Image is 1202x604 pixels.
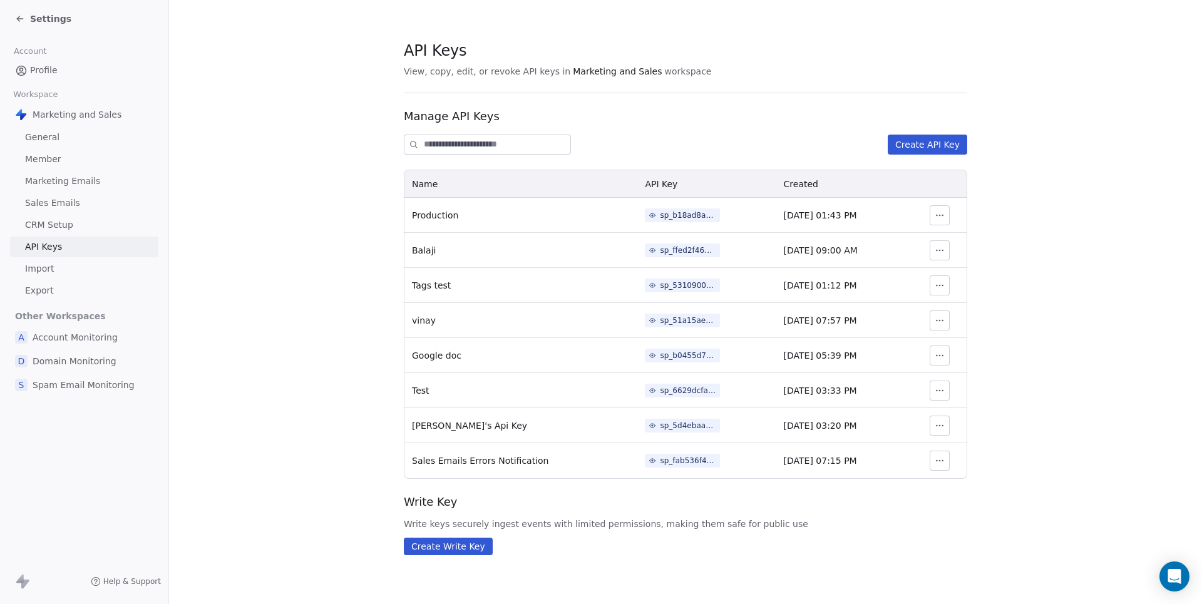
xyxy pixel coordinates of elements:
[404,518,967,530] span: Write keys securely ingest events with limited permissions, making them safe for public use
[412,351,461,361] span: Google doc
[25,240,62,253] span: API Keys
[103,576,161,586] span: Help & Support
[412,280,451,290] span: Tags test
[33,108,121,121] span: Marketing and Sales
[776,268,913,303] td: [DATE] 01:12 PM
[404,538,493,555] button: Create Write Key
[412,386,429,396] span: Test
[10,237,158,257] a: API Keys
[10,127,158,148] a: General
[15,379,28,391] span: S
[660,385,716,396] div: sp_6629dcfa803143b7bcca8c5c865da52a
[10,149,158,170] a: Member
[33,379,135,391] span: Spam Email Monitoring
[573,65,662,78] span: Marketing and Sales
[776,408,913,443] td: [DATE] 03:20 PM
[33,331,118,344] span: Account Monitoring
[8,42,52,61] span: Account
[25,284,54,297] span: Export
[776,373,913,408] td: [DATE] 03:33 PM
[15,355,28,367] span: D
[30,13,71,25] span: Settings
[10,280,158,301] a: Export
[776,303,913,338] td: [DATE] 07:57 PM
[1159,561,1189,591] div: Open Intercom Messenger
[91,576,161,586] a: Help & Support
[660,350,716,361] div: sp_b0455d72c3774c6d8723d29f5a2f9d0b
[660,455,716,466] div: sp_fab536f42b48424eb2cc7fa815076c2c
[404,65,967,78] span: View, copy, edit, or revoke API keys in workspace
[15,108,28,121] img: Swipe%20One%20Logo%201-1.svg
[15,13,71,25] a: Settings
[412,210,458,220] span: Production
[10,193,158,213] a: Sales Emails
[404,41,466,60] span: API Keys
[25,197,80,210] span: Sales Emails
[8,85,63,104] span: Workspace
[776,198,913,233] td: [DATE] 01:43 PM
[10,60,158,81] a: Profile
[660,420,716,431] div: sp_5d4ebaa4a2af4cf6ae93bd6eb414d38d
[10,215,158,235] a: CRM Setup
[645,179,677,189] span: API Key
[660,245,716,256] div: sp_ffed2f46a1b04f19a3b3e6f6deabcd24
[25,131,59,144] span: General
[660,315,716,326] div: sp_51a15ae7092c4584a734b8027f80fdc2
[30,64,58,77] span: Profile
[25,175,100,188] span: Marketing Emails
[660,280,716,291] div: sp_53109003a9f1472cb57223de4e467735
[412,179,438,189] span: Name
[10,306,111,326] span: Other Workspaces
[776,233,913,268] td: [DATE] 09:00 AM
[776,443,913,478] td: [DATE] 07:15 PM
[784,179,818,189] span: Created
[888,135,967,155] button: Create API Key
[660,210,716,221] div: sp_b18ad8a1bfa84ad4bd09b8174e2901db
[412,456,549,466] span: Sales Emails Errors Notification
[10,258,158,279] a: Import
[412,421,527,431] span: [PERSON_NAME]'s Api Key
[404,108,967,125] span: Manage API Keys
[776,338,913,373] td: [DATE] 05:39 PM
[25,153,61,166] span: Member
[15,331,28,344] span: A
[404,494,967,510] span: Write Key
[412,315,436,325] span: vinay
[25,262,54,275] span: Import
[33,355,116,367] span: Domain Monitoring
[10,171,158,192] a: Marketing Emails
[412,245,436,255] span: Balaji
[25,218,73,232] span: CRM Setup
